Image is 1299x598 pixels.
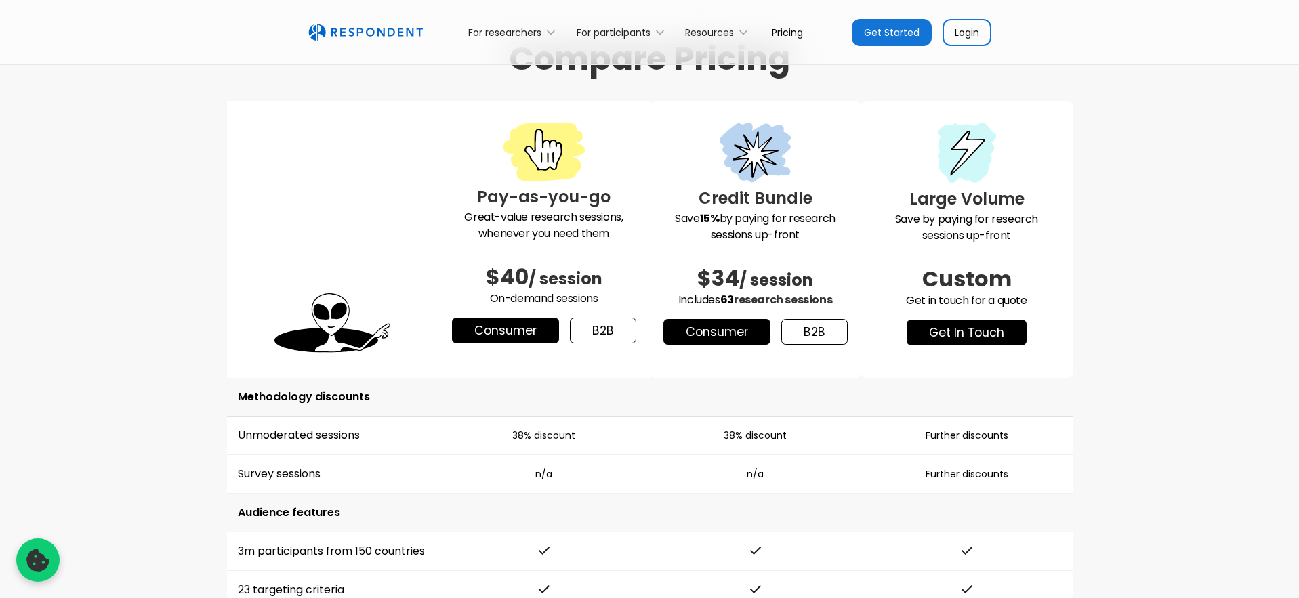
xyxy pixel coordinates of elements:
[227,532,438,571] td: 3m participants from 150 countries
[761,16,814,48] a: Pricing
[739,269,813,291] span: / session
[461,16,569,48] div: For researchers
[852,19,932,46] a: Get Started
[661,186,850,211] h3: Credit Bundle
[468,26,541,39] div: For researchers
[570,318,636,343] a: b2b
[308,24,423,41] img: Untitled UI logotext
[650,417,861,455] td: 38% discount
[438,455,650,494] td: n/a
[685,26,734,39] div: Resources
[861,417,1073,455] td: Further discounts
[734,292,832,307] span: research sessions
[227,417,438,455] td: Unmoderated sessions
[661,292,850,308] p: Includes
[922,263,1012,294] span: Custom
[227,378,1073,417] td: Methodology discounts
[569,16,677,48] div: For participants
[227,494,1073,532] td: Audience features
[872,293,1062,309] p: Get in touch for a quote
[449,185,639,209] h3: Pay-as-you-go
[216,39,1084,79] h1: Compare Pricing
[872,211,1062,244] p: Save by paying for research sessions up-front
[907,320,1027,345] a: get in touch
[577,26,651,39] div: For participants
[486,261,529,292] span: $40
[861,455,1073,494] td: Further discounts
[943,19,991,46] a: Login
[650,455,861,494] td: n/a
[449,209,639,242] p: Great-value research sessions, whenever you need them
[781,319,848,345] a: b2b
[438,417,650,455] td: 38% discount
[872,187,1062,211] h3: Large Volume
[449,291,639,307] p: On-demand sessions
[529,268,602,290] span: / session
[720,292,734,307] span: 63
[678,16,761,48] div: Resources
[663,319,770,345] a: Consumer
[700,211,720,226] strong: 15%
[452,318,559,343] a: Consumer
[697,263,739,293] span: $34
[227,455,438,494] td: Survey sessions
[308,24,423,41] a: home
[661,211,850,243] p: Save by paying for research sessions up-front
